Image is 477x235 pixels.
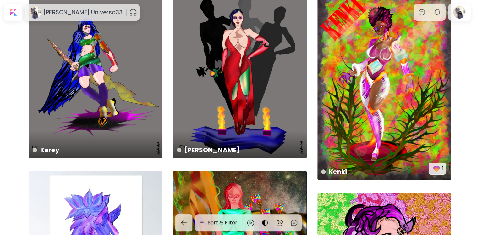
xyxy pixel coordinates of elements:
a: back [175,214,195,231]
button: bellIcon [432,7,442,18]
img: back [180,219,188,226]
h4: Kenki [321,167,429,176]
button: pauseOutline IconGradient Icon [129,7,137,17]
button: favorites1 [429,163,446,175]
h4: Kerey [33,145,157,155]
p: 1 [442,164,444,172]
img: bellIcon [433,9,441,16]
img: chatIcon [418,9,425,16]
button: back [175,214,192,231]
h6: [PERSON_NAME] Universo33 [44,9,123,16]
h6: Sort & Filter [208,219,238,226]
img: chatIcon [290,219,298,226]
img: favorites [432,164,441,173]
h4: [PERSON_NAME] [177,145,302,155]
